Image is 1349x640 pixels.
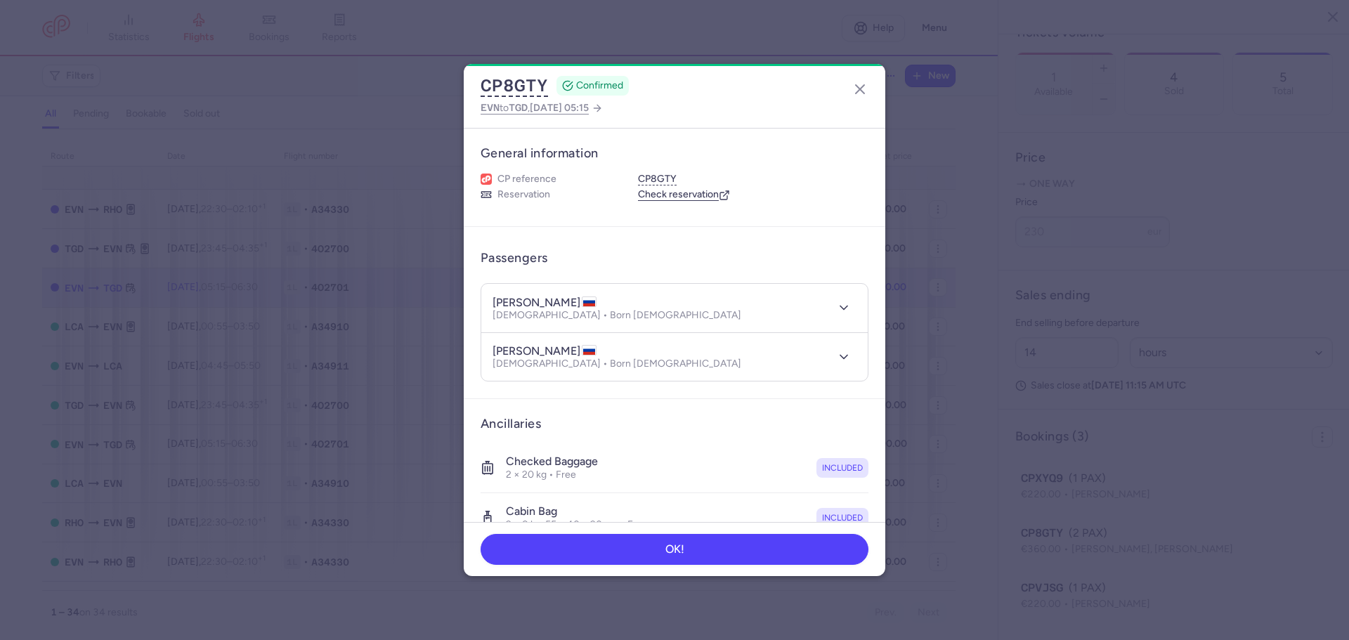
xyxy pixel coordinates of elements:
[481,102,500,113] span: EVN
[493,358,741,370] p: [DEMOGRAPHIC_DATA] • Born [DEMOGRAPHIC_DATA]
[481,99,603,117] a: EVNtoTGD,[DATE] 05:15
[506,518,648,531] p: 2 × 8 kg, 55 × 40 × 20 cm • Free
[481,99,589,117] span: to ,
[497,173,556,185] span: CP reference
[493,296,597,310] h4: [PERSON_NAME]
[822,511,863,525] span: included
[506,455,598,469] h4: Checked baggage
[506,504,648,518] h4: Cabin bag
[530,102,589,114] span: [DATE] 05:15
[509,102,528,113] span: TGD
[481,174,492,185] figure: 1L airline logo
[481,416,868,432] h3: Ancillaries
[493,344,597,358] h4: [PERSON_NAME]
[822,461,863,475] span: included
[481,250,548,266] h3: Passengers
[481,145,868,162] h3: General information
[506,469,598,481] p: 2 × 20 kg • Free
[481,534,868,565] button: OK!
[665,543,684,556] span: OK!
[493,310,741,321] p: [DEMOGRAPHIC_DATA] • Born [DEMOGRAPHIC_DATA]
[638,188,730,201] a: Check reservation
[576,79,623,93] span: CONFIRMED
[497,188,550,201] span: Reservation
[481,75,548,96] button: CP8GTY
[638,173,677,185] button: CP8GTY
